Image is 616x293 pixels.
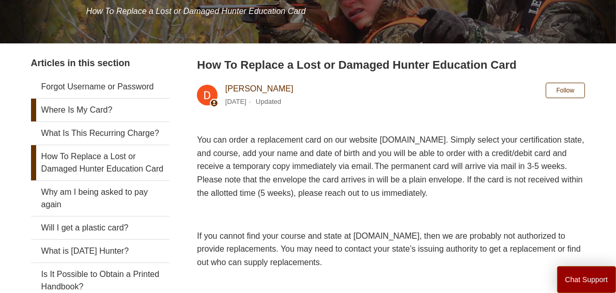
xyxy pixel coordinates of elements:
a: What is [DATE] Hunter? [31,240,170,263]
span: Articles in this section [31,58,130,68]
a: What Is This Recurring Charge? [31,122,170,145]
h2: How To Replace a Lost or Damaged Hunter Education Card [197,56,585,73]
span: How To Replace a Lost or Damaged Hunter Education Card [86,7,306,16]
a: Forgot Username or Password [31,75,170,98]
a: [PERSON_NAME] [225,84,294,93]
button: Follow Article [546,83,586,98]
a: Why am I being asked to pay again [31,181,170,216]
li: Updated [256,98,281,105]
time: 03/04/2024, 10:49 [225,98,247,105]
span: You can order a replacement card on our website [DOMAIN_NAME]. Simply select your certification s... [197,135,584,197]
a: Where Is My Card? [31,99,170,121]
a: Will I get a plastic card? [31,217,170,239]
a: How To Replace a Lost or Damaged Hunter Education Card [31,145,170,180]
span: If you cannot find your course and state at [DOMAIN_NAME], then we are probably not authorized to... [197,232,580,267]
